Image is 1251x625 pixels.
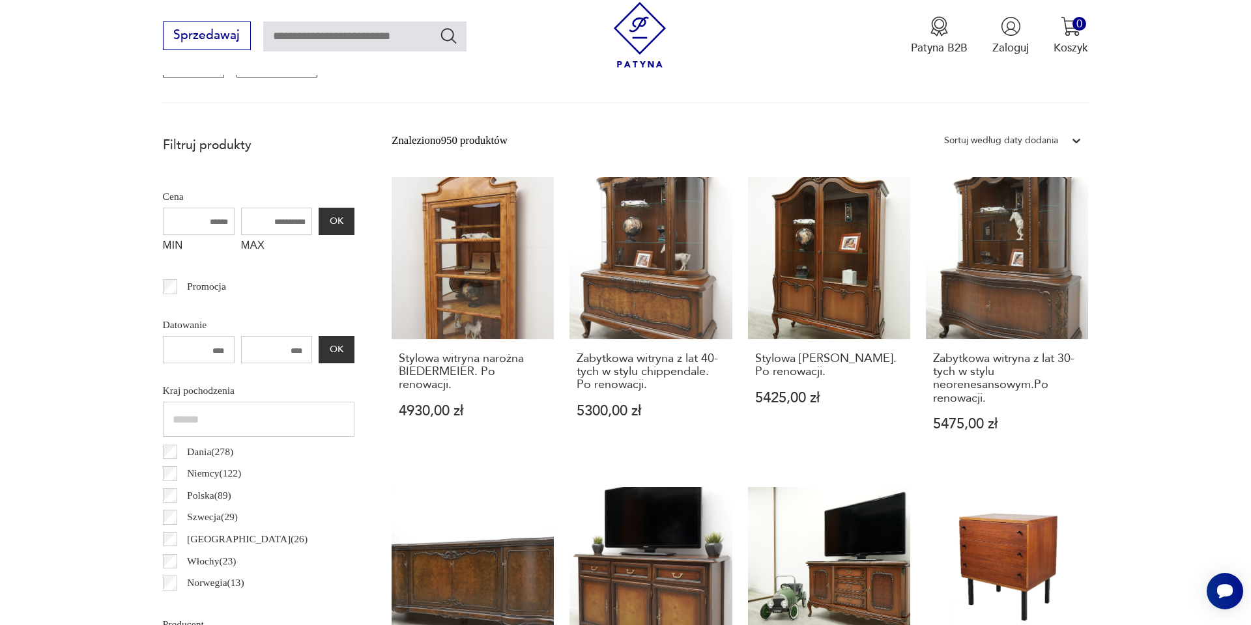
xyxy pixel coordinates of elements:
a: Stylowa witryna ludwik. Po renowacji.Stylowa [PERSON_NAME]. Po renowacji.5425,00 zł [748,177,910,462]
img: Ikona koszyka [1061,16,1081,36]
img: Ikona medalu [929,16,949,36]
a: Ikona medaluPatyna B2B [911,16,968,55]
button: Patyna B2B [911,16,968,55]
div: Znaleziono 950 produktów [392,132,508,149]
iframe: Smartsupp widget button [1207,573,1243,609]
p: Filtruj produkty [163,137,354,154]
p: Polska ( 89 ) [187,487,231,504]
button: OK [319,336,354,363]
h3: Stylowa [PERSON_NAME]. Po renowacji. [755,352,904,379]
p: [GEOGRAPHIC_DATA] ( 26 ) [187,531,308,548]
p: Patyna B2B [911,40,968,55]
p: Zaloguj [992,40,1029,55]
button: Zaloguj [992,16,1029,55]
p: 5300,00 zł [577,404,725,418]
p: Dania ( 278 ) [187,443,233,460]
p: Włochy ( 23 ) [187,553,236,570]
img: Patyna - sklep z meblami i dekoracjami vintage [607,2,673,68]
a: Zabytkowa witryna z lat 30-tych w stylu neorenesansowym.Po renowacji.Zabytkowa witryna z lat 30-t... [926,177,1088,462]
h3: Zabytkowa witryna z lat 40-tych w stylu chippendale. Po renowacji. [577,352,725,392]
img: Ikonka użytkownika [1001,16,1021,36]
a: Stylowa witryna narożna BIEDERMEIER. Po renowacji.Stylowa witryna narożna BIEDERMEIER. Po renowac... [392,177,554,462]
p: Norwegia ( 13 ) [187,574,244,591]
p: Koszyk [1054,40,1088,55]
p: 5475,00 zł [933,417,1082,431]
p: Niemcy ( 122 ) [187,465,241,482]
p: Datowanie [163,316,354,333]
h3: Zabytkowa witryna z lat 30-tych w stylu neorenesansowym.Po renowacji. [933,352,1082,406]
h3: Stylowa witryna narożna BIEDERMEIER. Po renowacji. [399,352,547,392]
div: Sortuj według daty dodania [944,132,1058,149]
p: Cena [163,188,354,205]
label: MAX [241,235,313,260]
button: 0Koszyk [1054,16,1088,55]
a: Sprzedawaj [163,31,251,42]
button: Szukaj [439,26,458,45]
p: Kraj pochodzenia [163,382,354,399]
p: 4930,00 zł [399,404,547,418]
button: Sprzedawaj [163,21,251,50]
p: Promocja [187,278,226,295]
p: Francja ( 12 ) [187,596,235,613]
label: MIN [163,235,235,260]
p: 5425,00 zł [755,391,904,405]
button: OK [319,208,354,235]
a: Zabytkowa witryna z lat 40-tych w stylu chippendale. Po renowacji.Zabytkowa witryna z lat 40-tych... [569,177,732,462]
p: Szwecja ( 29 ) [187,508,238,525]
div: 0 [1072,17,1086,31]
